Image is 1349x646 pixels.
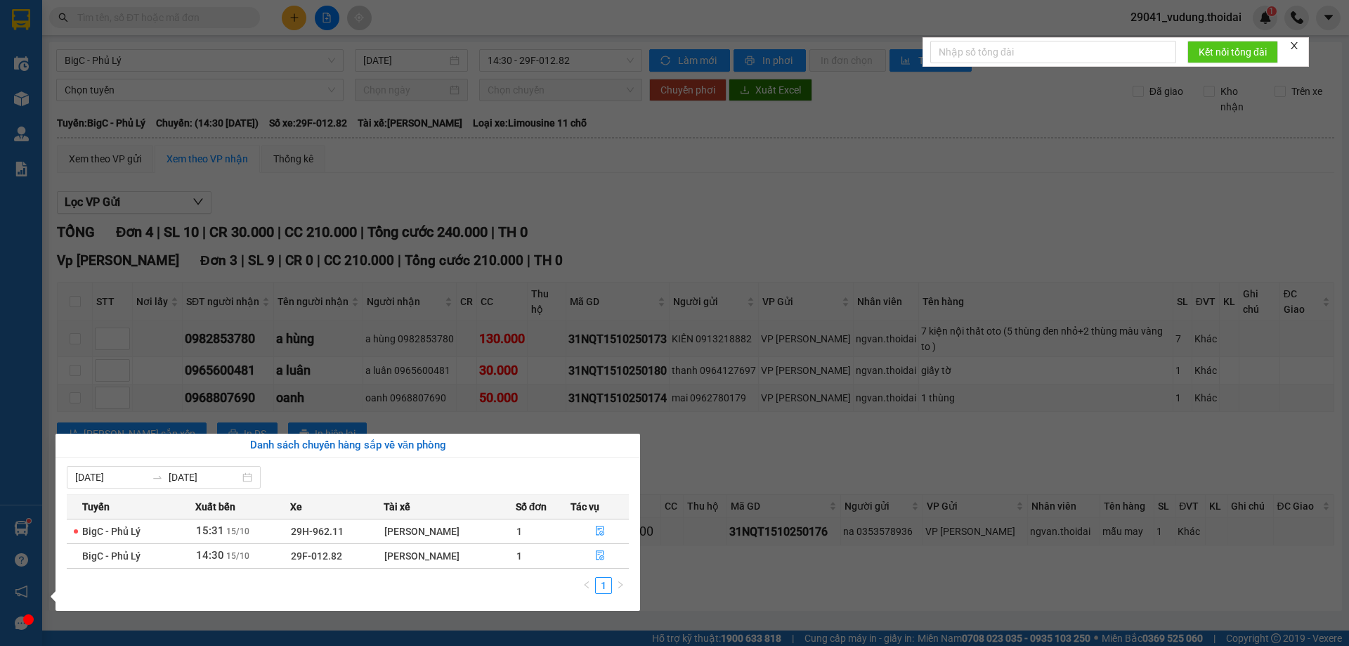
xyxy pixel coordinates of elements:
button: Kết nối tổng đài [1187,41,1278,63]
span: Tác vụ [571,499,599,515]
span: Số đơn [516,499,547,515]
div: [PERSON_NAME] [384,548,515,564]
span: BigC - Phủ Lý [82,550,141,562]
span: swap-right [152,472,163,483]
span: Tuyến [82,499,110,515]
span: 29F-012.82 [291,550,342,562]
div: Danh sách chuyến hàng sắp về văn phòng [67,437,629,454]
button: left [578,577,595,594]
input: Đến ngày [169,470,240,485]
a: 1 [596,578,611,593]
span: Xe [290,499,302,515]
span: 1 [516,550,522,562]
span: 29H-962.11 [291,526,344,537]
span: Xuất bến [195,499,235,515]
input: Từ ngày [75,470,146,485]
span: 15/10 [226,527,249,536]
span: file-done [595,550,605,562]
span: 15/10 [226,551,249,561]
input: Nhập số tổng đài [930,41,1176,63]
li: Next Page [612,577,629,594]
span: Tài xế [384,499,410,515]
li: Previous Page [578,577,595,594]
div: [PERSON_NAME] [384,524,515,539]
button: file-done [571,520,628,543]
li: 1 [595,577,612,594]
button: right [612,577,629,594]
span: BigC - Phủ Lý [82,526,141,537]
span: 1 [516,526,522,537]
span: close [1289,41,1299,51]
button: file-done [571,545,628,567]
span: file-done [595,526,605,537]
span: left [582,581,591,589]
span: Kết nối tổng đài [1199,44,1267,60]
span: to [152,472,163,483]
span: right [616,581,625,589]
span: 14:30 [196,549,224,562]
span: 15:31 [196,524,224,537]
